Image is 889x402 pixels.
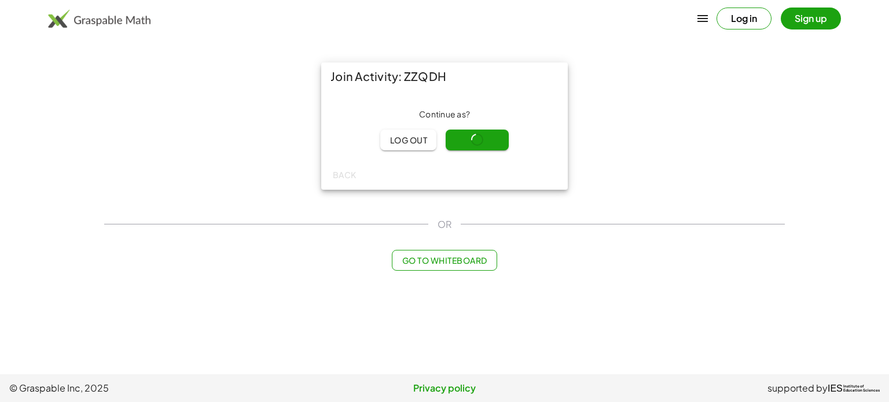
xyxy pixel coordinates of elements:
[438,217,451,231] span: OR
[330,109,559,120] div: Continue as ?
[9,381,299,395] span: © Graspable Inc, 2025
[828,383,843,394] span: IES
[767,381,828,395] span: supported by
[717,8,772,29] button: Log in
[828,381,880,395] a: IESInstitute ofEducation Sciences
[321,62,568,90] div: Join Activity: ZZQDH
[390,135,427,145] span: Log out
[402,255,487,265] span: Go to Whiteboard
[299,381,589,395] a: Privacy policy
[843,385,880,393] span: Institute of Education Sciences
[380,130,436,150] button: Log out
[781,8,841,29] button: Sign up
[392,250,497,271] button: Go to Whiteboard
